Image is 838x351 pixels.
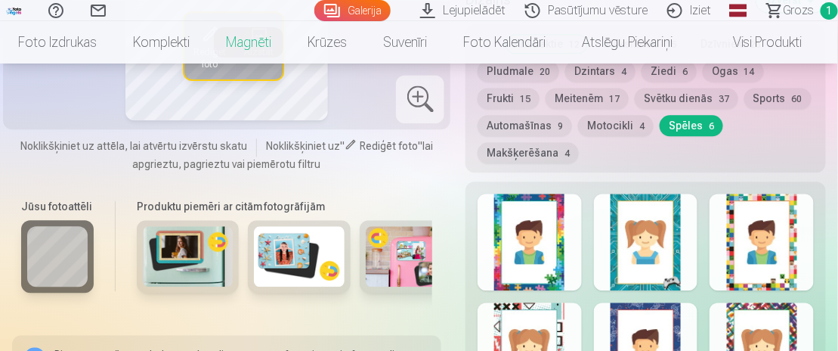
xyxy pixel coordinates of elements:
span: Grozs [784,2,815,20]
span: Noklikšķiniet uz attēla, lai atvērtu izvērstu skatu [20,138,247,154]
span: 15 [520,94,530,104]
a: Magnēti [208,21,289,64]
span: 6 [682,67,688,77]
button: Meitenēm17 [546,88,629,109]
span: 20 [540,67,550,77]
button: Motocikli4 [578,115,654,136]
span: 4 [564,148,570,159]
button: Makšķerēšana4 [478,142,579,163]
h6: Produktu piemēri ar citām fotogrāfijām [131,199,432,214]
img: /fa1 [6,6,23,15]
button: Svētku dienās37 [635,88,738,109]
button: Ogas14 [703,61,764,82]
span: " [340,140,345,152]
span: 37 [719,94,729,104]
span: " [418,140,422,152]
span: 9 [558,121,563,132]
a: Komplekti [115,21,208,64]
span: Noklikšķiniet uz [266,140,340,152]
span: 4 [621,67,626,77]
a: Atslēgu piekariņi [564,21,691,64]
span: Rediģēt foto [360,140,418,152]
span: 4 [639,121,645,132]
a: Foto kalendāri [445,21,564,64]
span: 1 [821,2,838,20]
button: Automašīnas9 [478,115,572,136]
span: 6 [709,121,714,132]
span: 14 [744,67,755,77]
button: Sports60 [744,88,812,109]
h6: Jūsu fotoattēli [21,199,94,214]
a: Visi produkti [691,21,821,64]
span: 60 [792,94,802,104]
button: Dzintars4 [565,61,635,82]
span: 17 [609,94,620,104]
button: Pludmale20 [478,61,559,82]
button: Ziedi6 [642,61,697,82]
a: Suvenīri [365,21,445,64]
button: Spēles6 [660,115,723,136]
button: Frukti15 [478,88,540,109]
a: Krūzes [289,21,365,64]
